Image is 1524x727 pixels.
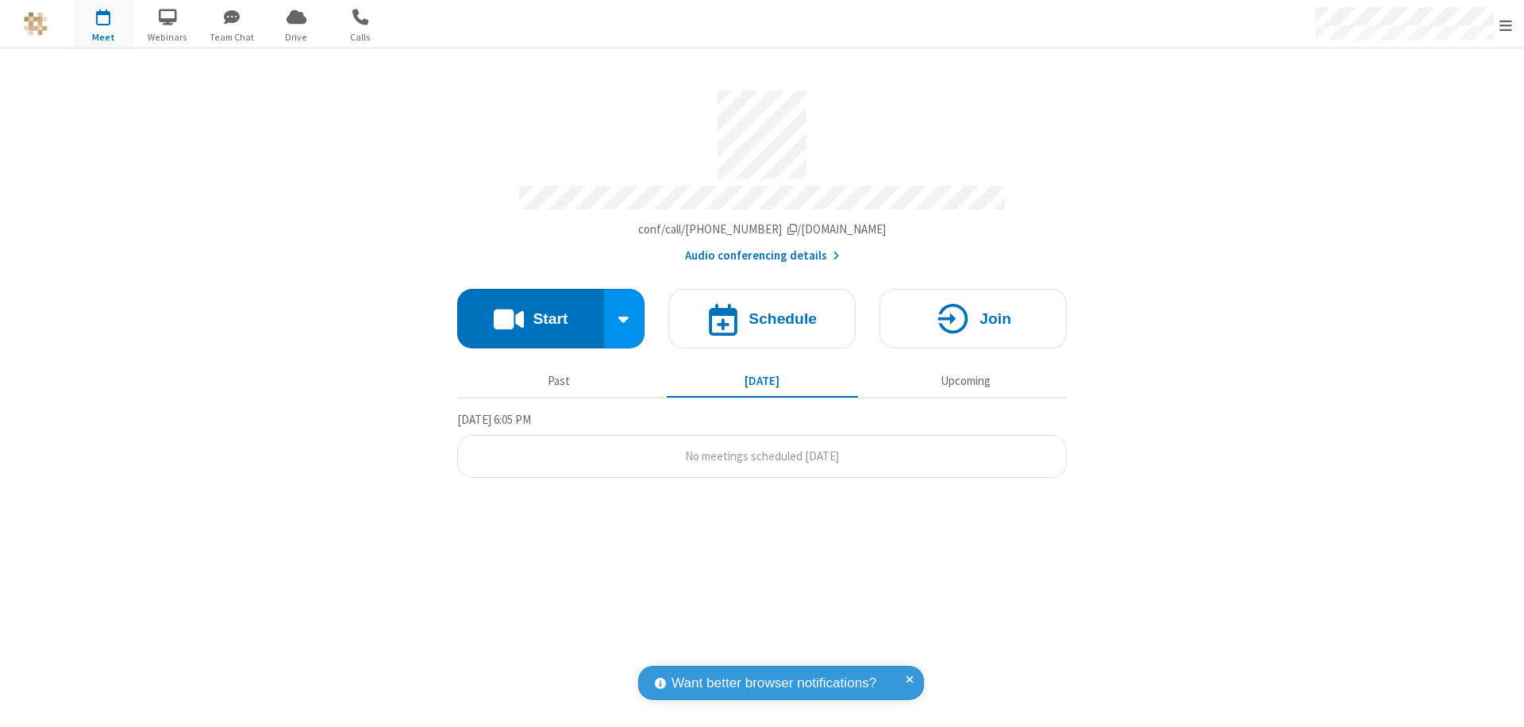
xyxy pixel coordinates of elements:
[638,221,887,237] span: Copy my meeting room link
[870,366,1061,396] button: Upcoming
[685,247,840,265] button: Audio conferencing details
[879,289,1067,348] button: Join
[202,30,262,44] span: Team Chat
[457,410,1067,479] section: Today's Meetings
[457,79,1067,265] section: Account details
[668,289,856,348] button: Schedule
[24,12,48,36] img: QA Selenium DO NOT DELETE OR CHANGE
[685,448,839,464] span: No meetings scheduled [DATE]
[672,673,876,694] span: Want better browser notifications?
[604,289,645,348] div: Start conference options
[638,221,887,239] button: Copy my meeting room linkCopy my meeting room link
[667,366,858,396] button: [DATE]
[267,30,326,44] span: Drive
[74,30,133,44] span: Meet
[457,412,531,427] span: [DATE] 6:05 PM
[138,30,198,44] span: Webinars
[749,311,817,326] h4: Schedule
[533,311,568,326] h4: Start
[457,289,604,348] button: Start
[979,311,1011,326] h4: Join
[331,30,391,44] span: Calls
[464,366,655,396] button: Past
[1484,686,1512,716] iframe: Chat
